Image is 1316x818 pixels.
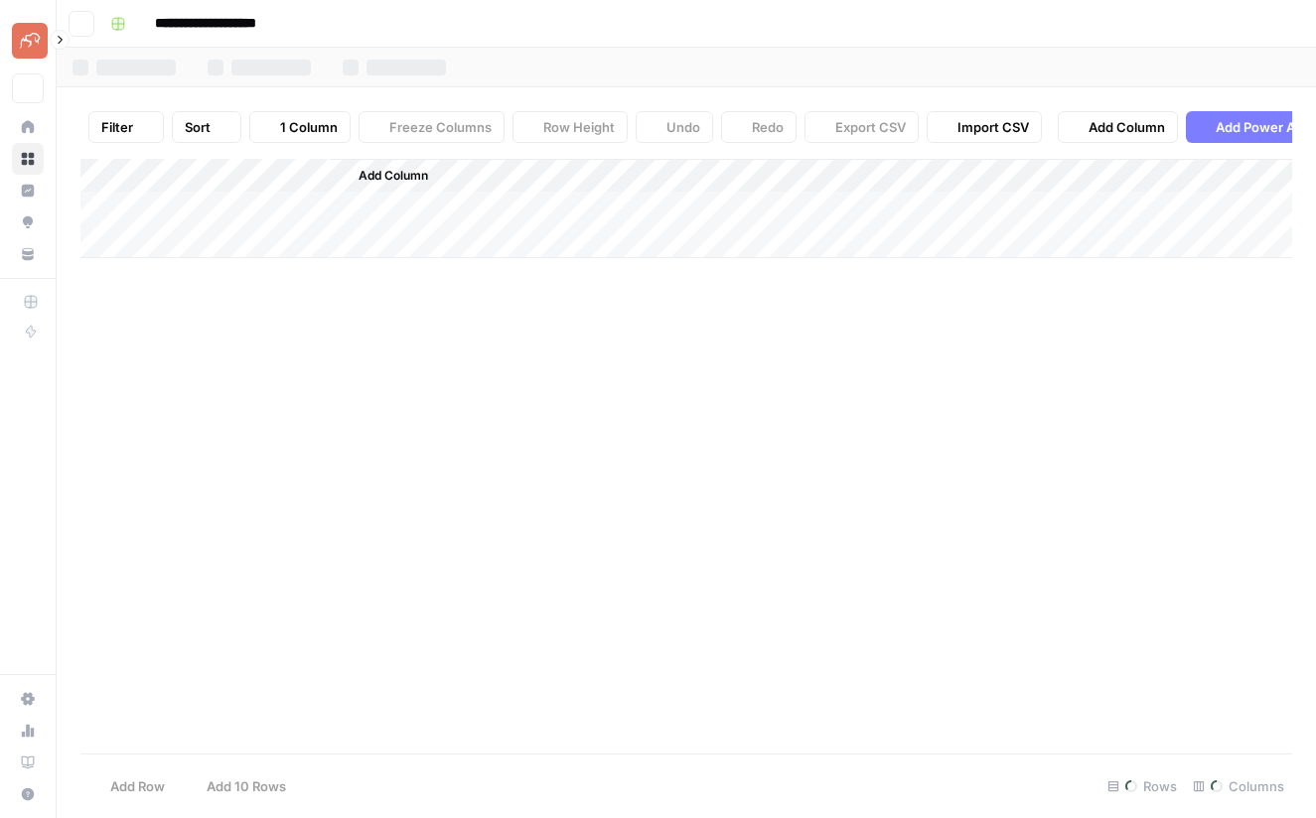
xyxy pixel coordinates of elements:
a: Browse [12,143,44,175]
span: Add Row [110,776,165,796]
span: Add Column [1089,117,1165,137]
span: 1 Column [280,117,338,137]
a: Settings [12,683,44,715]
a: Insights [12,175,44,206]
span: Undo [666,117,700,137]
button: Help + Support [12,778,44,810]
button: Filter [88,111,164,143]
a: Learning Hub [12,747,44,778]
button: Add Column [1058,111,1178,143]
button: Redo [721,111,797,143]
button: Row Height [512,111,628,143]
button: Add Row [80,770,177,802]
span: Sort [185,117,211,137]
button: Add 10 Rows [177,770,298,802]
button: Workspace: Pettable [12,16,44,66]
a: Usage [12,715,44,747]
a: Home [12,111,44,143]
span: Redo [752,117,784,137]
div: Columns [1185,770,1292,802]
span: Row Height [543,117,615,137]
a: Opportunities [12,206,44,238]
span: Add 10 Rows [207,776,286,796]
button: Add Column [333,163,436,189]
button: Undo [636,111,713,143]
button: Import CSV [927,111,1042,143]
button: 1 Column [249,111,351,143]
button: Freeze Columns [359,111,505,143]
span: Add Column [359,167,428,185]
span: Freeze Columns [389,117,492,137]
span: Import CSV [957,117,1029,137]
div: Rows [1099,770,1185,802]
span: Export CSV [835,117,906,137]
img: Pettable Logo [12,23,48,59]
button: Export CSV [804,111,919,143]
span: Filter [101,117,133,137]
a: Your Data [12,238,44,270]
button: Sort [172,111,241,143]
